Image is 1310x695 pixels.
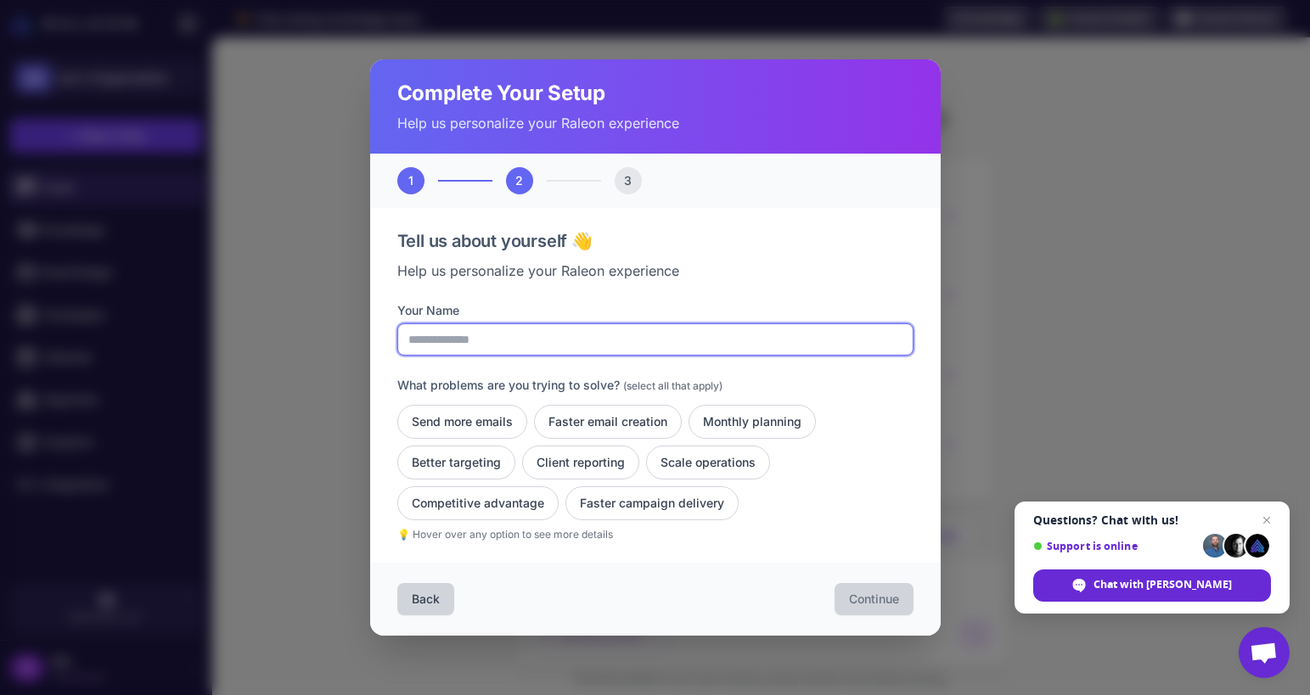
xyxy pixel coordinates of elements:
[689,405,816,439] button: Monthly planning
[397,301,914,320] label: Your Name
[397,228,914,254] h3: Tell us about yourself 👋
[397,583,454,615] button: Back
[623,379,722,392] span: (select all that apply)
[506,167,533,194] div: 2
[397,378,620,392] span: What problems are you trying to solve?
[522,446,639,479] button: Client reporting
[1033,540,1197,552] span: Support is online
[397,527,914,542] p: 💡 Hover over any option to see more details
[1033,569,1271,602] span: Chat with [PERSON_NAME]
[849,591,899,608] span: Continue
[397,446,515,479] button: Better targeting
[397,113,914,133] p: Help us personalize your Raleon experience
[835,583,914,615] button: Continue
[615,167,642,194] div: 3
[534,405,682,439] button: Faster email creation
[397,80,914,107] h2: Complete Your Setup
[1239,627,1290,678] a: Open chat
[1033,513,1271,527] span: Questions? Chat with us!
[646,446,770,479] button: Scale operations
[397,405,527,439] button: Send more emails
[565,486,739,520] button: Faster campaign delivery
[1094,577,1232,592] span: Chat with [PERSON_NAME]
[397,486,559,520] button: Competitive advantage
[397,261,914,281] p: Help us personalize your Raleon experience
[397,167,424,194] div: 1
